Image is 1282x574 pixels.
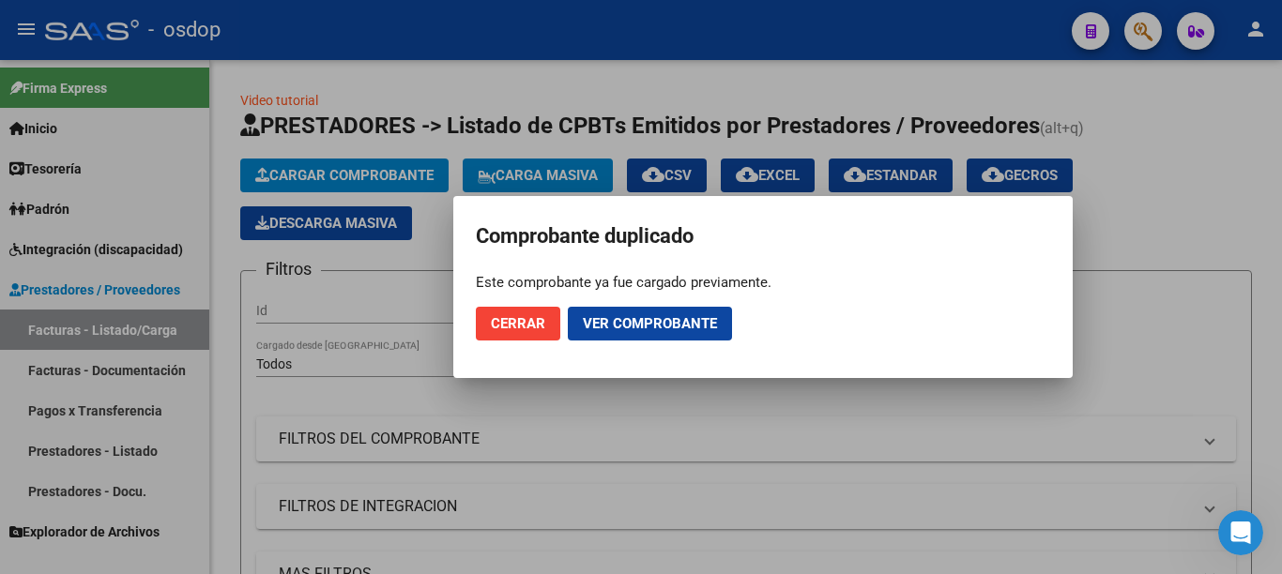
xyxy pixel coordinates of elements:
[568,307,732,340] button: Ver comprobante
[583,315,717,332] span: Ver comprobante
[476,273,1050,292] div: Este comprobante ya fue cargado previamente.
[476,307,560,340] button: Cerrar
[476,219,1050,254] h2: Comprobante duplicado
[1218,510,1263,555] iframe: Intercom live chat
[491,315,545,332] span: Cerrar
